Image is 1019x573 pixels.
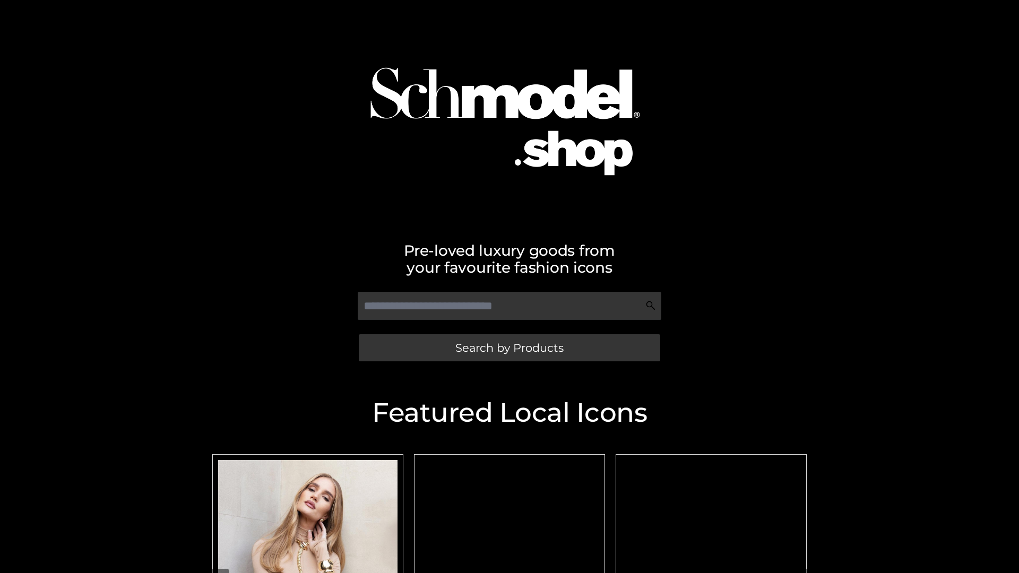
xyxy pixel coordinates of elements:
span: Search by Products [455,342,564,353]
img: Search Icon [645,300,656,311]
a: Search by Products [359,334,660,361]
h2: Featured Local Icons​ [207,400,812,426]
h2: Pre-loved luxury goods from your favourite fashion icons [207,242,812,276]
